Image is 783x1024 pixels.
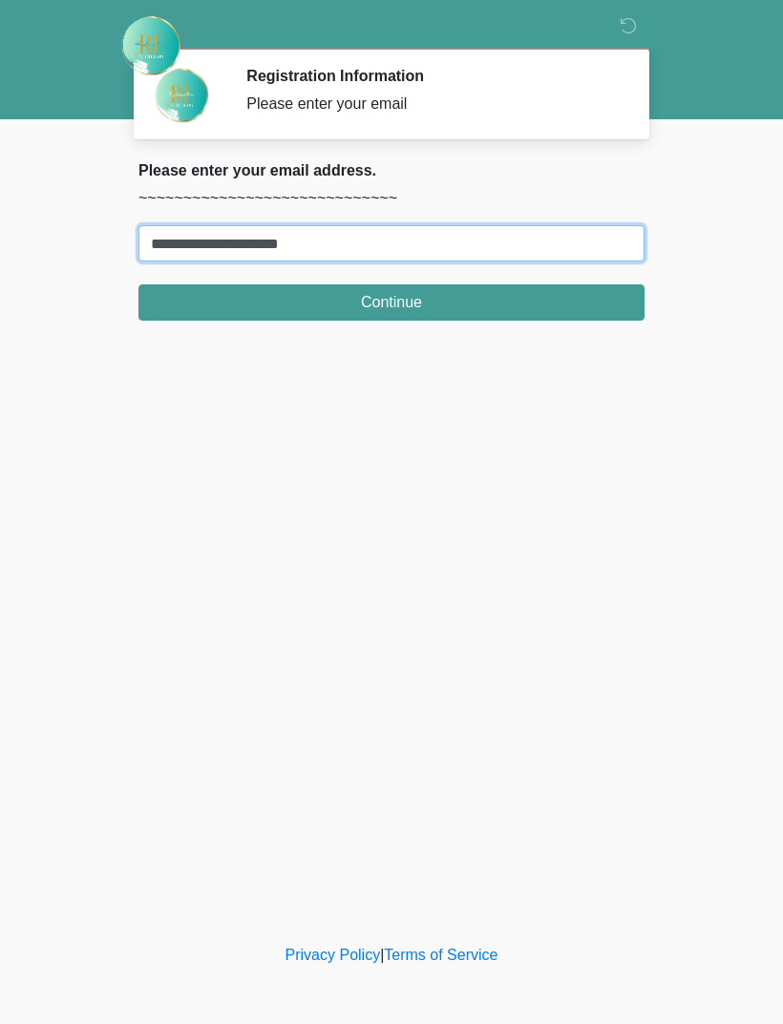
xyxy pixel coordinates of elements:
[138,284,645,321] button: Continue
[384,947,497,963] a: Terms of Service
[138,161,645,179] h2: Please enter your email address.
[138,187,645,210] p: ~~~~~~~~~~~~~~~~~~~~~~~~~~~~~
[380,947,384,963] a: |
[246,93,616,115] div: Please enter your email
[153,67,210,124] img: Agent Avatar
[119,14,182,77] img: Rehydrate Aesthetics & Wellness Logo
[286,947,381,963] a: Privacy Policy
